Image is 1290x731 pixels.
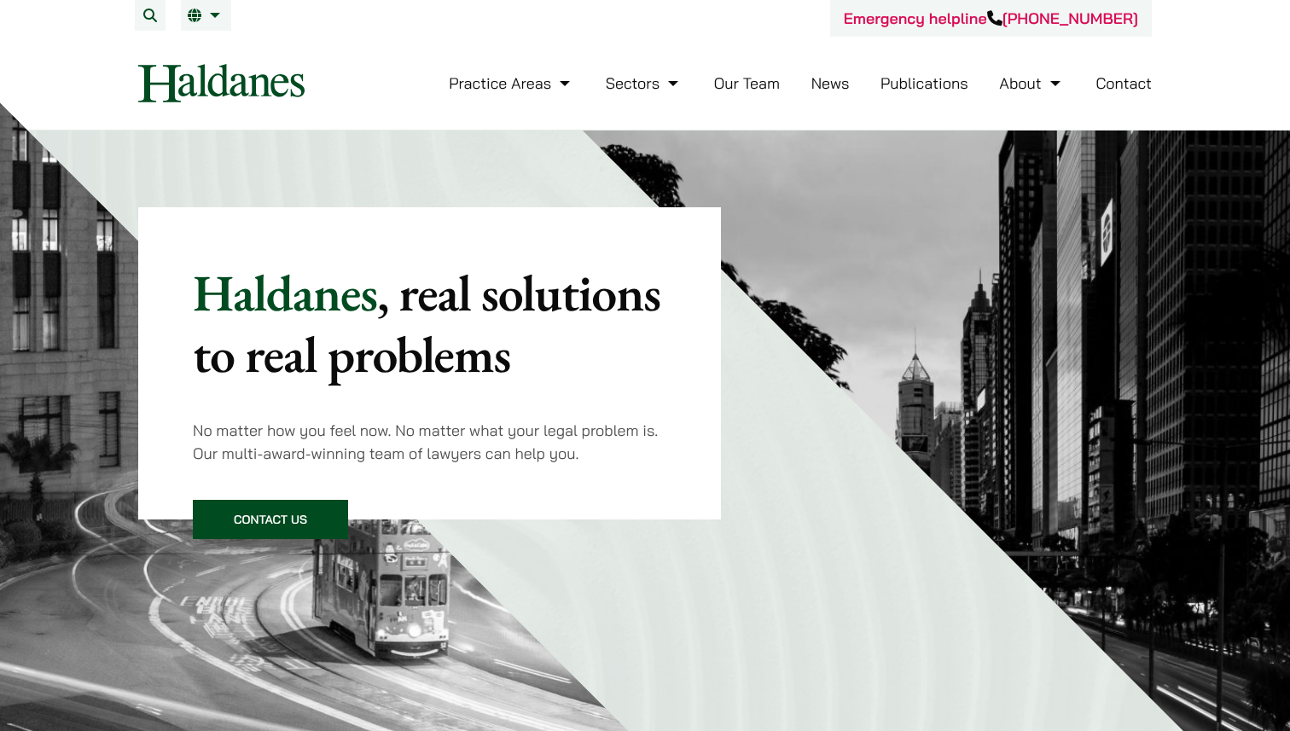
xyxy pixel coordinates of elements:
[193,500,348,539] a: Contact Us
[880,73,968,93] a: Publications
[193,259,660,387] mark: , real solutions to real problems
[844,9,1138,28] a: Emergency helpline[PHONE_NUMBER]
[188,9,224,22] a: EN
[714,73,780,93] a: Our Team
[606,73,683,93] a: Sectors
[449,73,574,93] a: Practice Areas
[999,73,1064,93] a: About
[193,262,666,385] p: Haldanes
[193,419,666,465] p: No matter how you feel now. No matter what your legal problem is. Our multi-award-winning team of...
[1095,73,1152,93] a: Contact
[811,73,850,93] a: News
[138,64,305,102] img: Logo of Haldanes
